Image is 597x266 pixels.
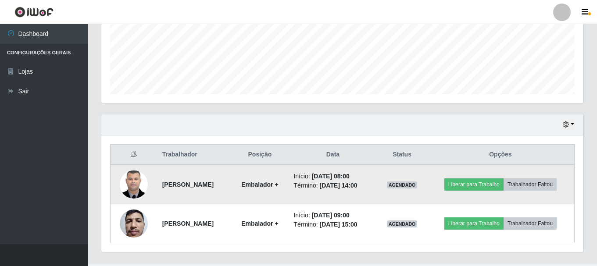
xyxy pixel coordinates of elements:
[293,211,372,220] li: Início:
[312,212,350,219] time: [DATE] 09:00
[293,181,372,190] li: Término:
[288,145,377,165] th: Data
[387,220,418,227] span: AGENDADO
[444,178,504,191] button: Liberar para Trabalho
[293,220,372,229] li: Término:
[14,7,54,18] img: CoreUI Logo
[162,181,214,188] strong: [PERSON_NAME]
[427,145,575,165] th: Opções
[320,182,357,189] time: [DATE] 14:00
[293,172,372,181] li: Início:
[241,181,278,188] strong: Embalador +
[157,145,232,165] th: Trabalhador
[231,145,288,165] th: Posição
[120,166,148,203] img: 1700181176076.jpeg
[377,145,426,165] th: Status
[162,220,214,227] strong: [PERSON_NAME]
[387,181,418,188] span: AGENDADO
[241,220,278,227] strong: Embalador +
[312,173,350,180] time: [DATE] 08:00
[504,217,557,230] button: Trabalhador Faltou
[120,205,148,242] img: 1696982004104.jpeg
[320,221,357,228] time: [DATE] 15:00
[444,217,504,230] button: Liberar para Trabalho
[504,178,557,191] button: Trabalhador Faltou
